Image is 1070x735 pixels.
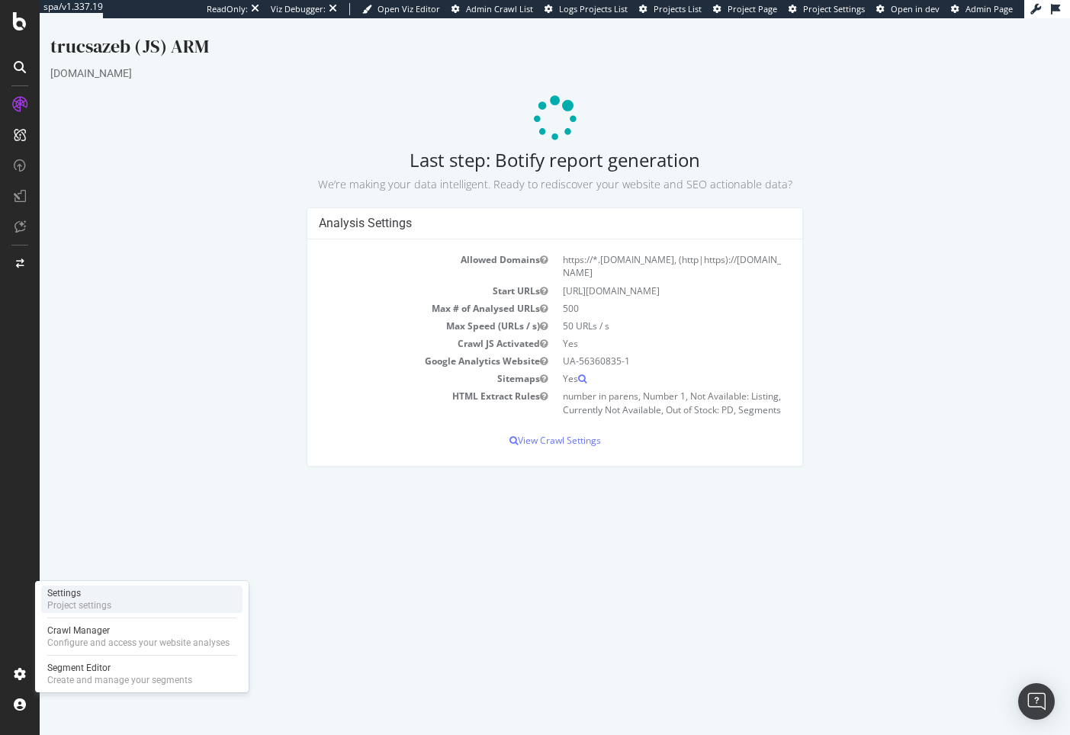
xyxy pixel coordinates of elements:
[11,15,1020,47] div: trucsazeb (JS) ARM
[11,131,1020,174] h2: Last step: Botify report generation
[279,264,516,281] td: Start URLs
[559,3,628,14] span: Logs Projects List
[279,416,752,428] p: View Crawl Settings
[11,47,1020,63] div: [DOMAIN_NAME]
[466,3,533,14] span: Admin Crawl List
[516,233,752,263] td: https://*.[DOMAIN_NAME], (http|https)://[DOMAIN_NAME]
[516,351,752,369] td: Yes
[279,281,516,299] td: Max # of Analysed URLs
[516,264,752,281] td: [URL][DOMAIN_NAME]
[451,3,533,15] a: Admin Crawl List
[278,159,753,173] small: We’re making your data intelligent. Ready to rediscover your website and SEO actionable data?
[271,3,326,15] div: Viz Debugger:
[279,316,516,334] td: Crawl JS Activated
[41,660,243,688] a: Segment EditorCreate and manage your segments
[47,599,111,611] div: Project settings
[516,281,752,299] td: 500
[47,637,230,649] div: Configure and access your website analyses
[41,623,243,650] a: Crawl ManagerConfigure and access your website analyses
[279,299,516,316] td: Max Speed (URLs / s)
[47,624,230,637] div: Crawl Manager
[803,3,865,14] span: Project Settings
[279,334,516,351] td: Google Analytics Website
[1018,683,1055,720] div: Open Intercom Messenger
[279,369,516,400] td: HTML Extract Rules
[279,233,516,263] td: Allowed Domains
[47,587,111,599] div: Settings
[362,3,440,15] a: Open Viz Editor
[207,3,248,15] div: ReadOnly:
[516,334,752,351] td: UA-56360835-1
[47,674,192,686] div: Create and manage your segments
[639,3,702,15] a: Projects List
[713,3,777,15] a: Project Page
[516,299,752,316] td: 50 URLs / s
[378,3,440,14] span: Open Viz Editor
[789,3,865,15] a: Project Settings
[728,3,777,14] span: Project Page
[654,3,702,14] span: Projects List
[876,3,940,15] a: Open in dev
[279,351,516,369] td: Sitemaps
[891,3,940,14] span: Open in dev
[41,586,243,613] a: SettingsProject settings
[951,3,1013,15] a: Admin Page
[279,197,752,213] h4: Analysis Settings
[545,3,628,15] a: Logs Projects List
[47,662,192,674] div: Segment Editor
[966,3,1013,14] span: Admin Page
[516,316,752,334] td: Yes
[516,369,752,400] td: number in parens, Number 1, Not Available: Listing, Currently Not Available, Out of Stock: PD, Se...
